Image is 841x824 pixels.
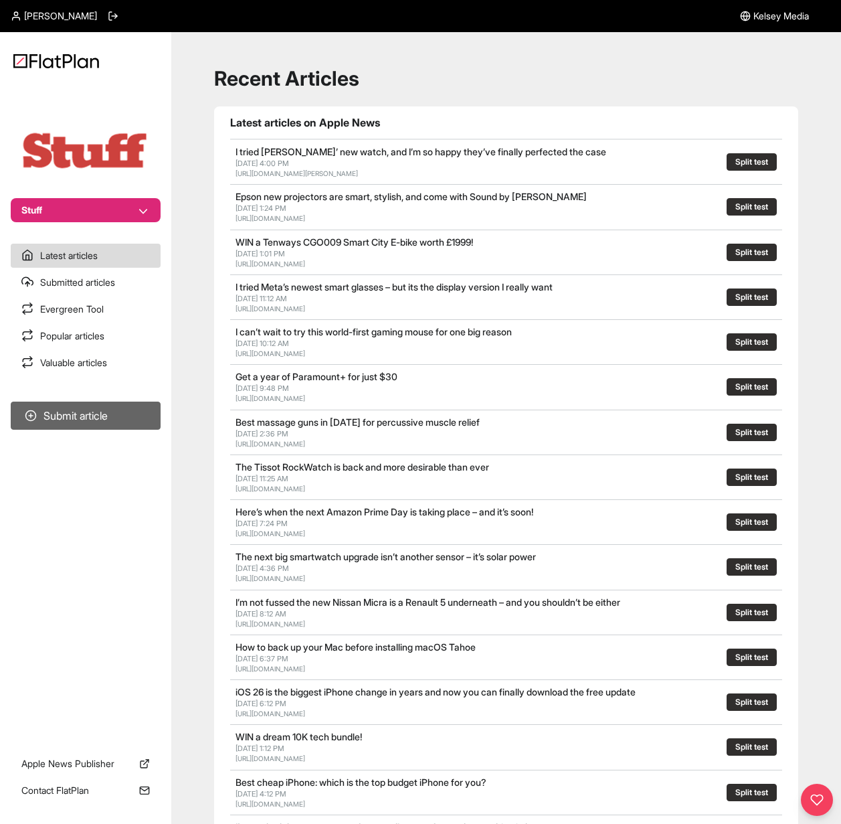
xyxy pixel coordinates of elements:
a: Submitted articles [11,270,161,295]
button: Split test [727,558,777,576]
button: Split test [727,333,777,351]
a: The Tissot RockWatch is back and more desirable than ever [236,461,489,473]
span: [DATE] 1:24 PM [236,203,286,213]
a: [URL][DOMAIN_NAME] [236,440,305,448]
a: [URL][DOMAIN_NAME] [236,394,305,402]
span: [DATE] 8:12 AM [236,609,286,619]
button: Submit article [11,402,161,430]
a: The next big smartwatch upgrade isn’t another sensor – it’s solar power [236,551,536,562]
a: [URL][DOMAIN_NAME] [236,305,305,313]
a: [URL][DOMAIN_NAME] [236,754,305,762]
span: [DATE] 11:12 AM [236,294,287,303]
button: Split test [727,244,777,261]
button: Split test [727,289,777,306]
button: Split test [727,693,777,711]
a: I tried [PERSON_NAME]’ new watch, and I’m so happy they’ve finally perfected the case [236,146,606,157]
button: Split test [727,784,777,801]
a: Here’s when the next Amazon Prime Day is taking place – and it’s soon! [236,506,533,517]
button: Split test [727,378,777,396]
span: [DATE] 4:12 PM [236,789,286,799]
h1: Latest articles on Apple News [230,114,782,131]
a: Apple News Publisher [11,752,161,776]
a: Latest articles [11,244,161,268]
a: [URL][DOMAIN_NAME] [236,349,305,357]
button: Split test [727,198,777,216]
button: Split test [727,153,777,171]
span: [DATE] 6:12 PM [236,699,286,708]
button: Split test [727,424,777,441]
button: Stuff [11,198,161,222]
a: I’m not fussed the new Nissan Micra is a Renault 5 underneath – and you shouldn’t be either [236,596,620,608]
button: Split test [727,649,777,666]
span: [DATE] 4:00 PM [236,159,289,168]
a: [PERSON_NAME] [11,9,97,23]
span: [DATE] 6:37 PM [236,654,288,663]
a: Best cheap iPhone: which is the top budget iPhone for you? [236,776,486,788]
a: Popular articles [11,324,161,348]
a: [URL][DOMAIN_NAME] [236,260,305,268]
span: [DATE] 2:36 PM [236,429,288,438]
img: Publication Logo [19,130,153,171]
a: iOS 26 is the biggest iPhone change in years and now you can finally download the free update [236,686,636,697]
a: Get a year of Paramount+ for just $30 [236,371,397,382]
button: Split test [727,604,777,621]
a: [URL][DOMAIN_NAME] [236,214,305,222]
a: Epson new projectors are smart, stylish, and come with Sound by [PERSON_NAME] [236,191,587,202]
a: [URL][DOMAIN_NAME] [236,710,305,718]
a: Evergreen Tool [11,297,161,321]
a: Contact FlatPlan [11,778,161,803]
span: [PERSON_NAME] [24,9,97,23]
a: [URL][DOMAIN_NAME] [236,529,305,538]
a: How to back up your Mac before installing macOS Tahoe [236,641,476,653]
a: Best massage guns in [DATE] for percussive muscle relief [236,416,480,428]
a: WIN a dream 10K tech bundle! [236,731,362,742]
button: Split test [727,738,777,756]
button: Split test [727,513,777,531]
img: Logo [13,54,99,68]
span: [DATE] 11:25 AM [236,474,288,483]
span: [DATE] 10:12 AM [236,339,289,348]
a: [URL][DOMAIN_NAME] [236,574,305,582]
a: I can’t wait to try this world-first gaming mouse for one big reason [236,326,512,337]
a: [URL][DOMAIN_NAME] [236,665,305,673]
button: Split test [727,469,777,486]
span: [DATE] 4:36 PM [236,564,289,573]
span: [DATE] 7:24 PM [236,519,288,528]
a: [URL][DOMAIN_NAME][PERSON_NAME] [236,169,358,177]
h1: Recent Articles [214,66,798,90]
a: [URL][DOMAIN_NAME] [236,485,305,493]
span: [DATE] 1:12 PM [236,744,284,753]
a: [URL][DOMAIN_NAME] [236,800,305,808]
a: Valuable articles [11,351,161,375]
span: Kelsey Media [753,9,809,23]
a: WIN a Tenways CGO009 Smart City E-bike worth £1999! [236,236,473,248]
span: [DATE] 9:48 PM [236,384,289,393]
a: I tried Meta’s newest smart glasses – but its the display version I really want [236,281,553,293]
span: [DATE] 1:01 PM [236,249,285,258]
a: [URL][DOMAIN_NAME] [236,620,305,628]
